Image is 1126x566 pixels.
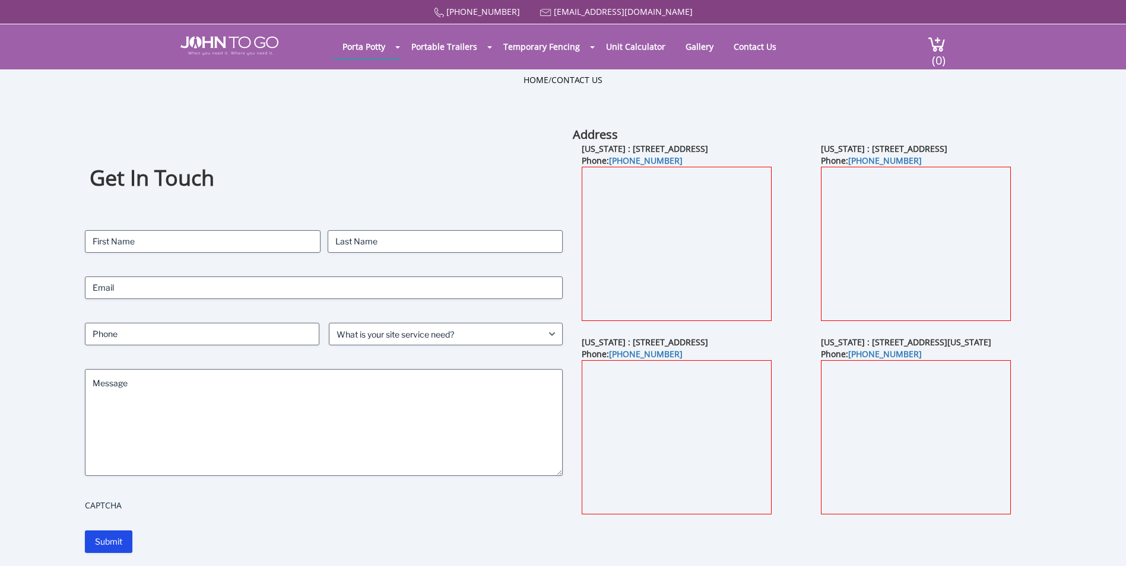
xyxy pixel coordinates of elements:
[821,155,922,166] b: Phone:
[582,348,683,360] b: Phone:
[573,126,618,142] b: Address
[434,8,444,18] img: Call
[446,6,520,17] a: [PHONE_NUMBER]
[85,530,132,553] input: Submit
[582,336,708,348] b: [US_STATE] : [STREET_ADDRESS]
[524,74,602,86] ul: /
[524,74,548,85] a: Home
[725,35,785,58] a: Contact Us
[582,155,683,166] b: Phone:
[597,35,674,58] a: Unit Calculator
[85,276,563,299] input: Email
[402,35,486,58] a: Portable Trailers
[821,143,947,154] b: [US_STATE] : [STREET_ADDRESS]
[821,348,922,360] b: Phone:
[551,74,602,85] a: Contact Us
[677,35,722,58] a: Gallery
[334,35,394,58] a: Porta Potty
[582,143,708,154] b: [US_STATE] : [STREET_ADDRESS]
[554,6,693,17] a: [EMAIL_ADDRESS][DOMAIN_NAME]
[328,230,563,253] input: Last Name
[85,323,319,345] input: Phone
[928,36,946,52] img: cart a
[90,164,558,193] h1: Get In Touch
[931,43,946,68] span: (0)
[85,500,563,511] label: CAPTCHA
[848,348,922,360] a: [PHONE_NUMBER]
[180,36,278,55] img: JOHN to go
[609,348,683,360] a: [PHONE_NUMBER]
[821,336,991,348] b: [US_STATE] : [STREET_ADDRESS][US_STATE]
[540,9,551,17] img: Mail
[848,155,922,166] a: [PHONE_NUMBER]
[85,230,321,253] input: First Name
[609,155,683,166] a: [PHONE_NUMBER]
[494,35,589,58] a: Temporary Fencing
